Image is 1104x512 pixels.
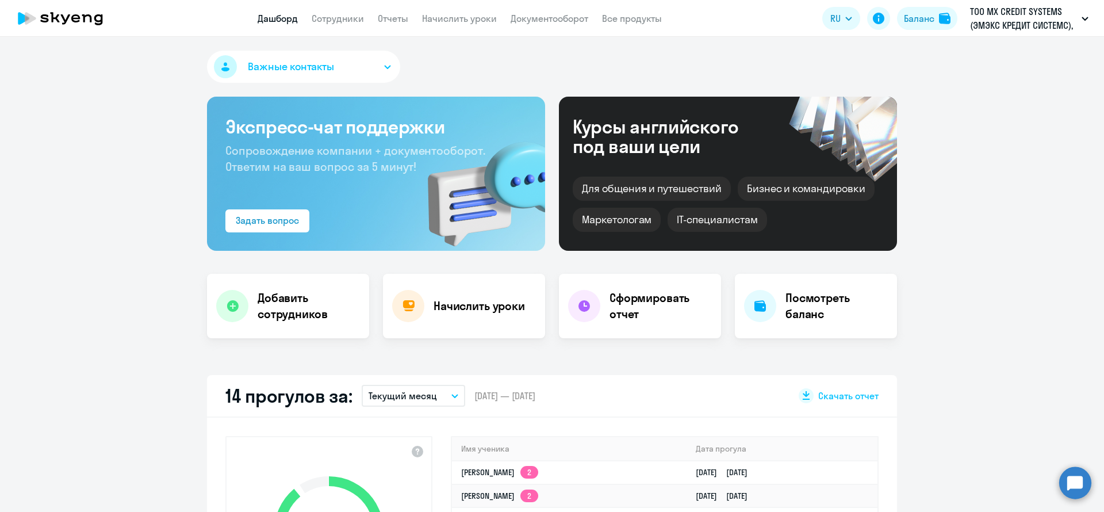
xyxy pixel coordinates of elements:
[520,466,538,479] app-skyeng-badge: 2
[696,467,757,477] a: [DATE][DATE]
[225,384,352,407] h2: 14 прогулов за:
[830,12,841,25] span: RU
[248,59,334,74] span: Важные контакты
[378,13,408,24] a: Отчеты
[687,437,877,461] th: Дата прогула
[904,12,934,25] div: Баланс
[258,13,298,24] a: Дашборд
[258,290,360,322] h4: Добавить сотрудников
[362,385,465,407] button: Текущий месяц
[668,208,766,232] div: IT-специалистам
[474,389,535,402] span: [DATE] — [DATE]
[511,13,588,24] a: Документооборот
[818,389,879,402] span: Скачать отчет
[573,208,661,232] div: Маркетологам
[785,290,888,322] h4: Посмотреть баланс
[822,7,860,30] button: RU
[225,143,485,174] span: Сопровождение компании + документооборот. Ответим на ваш вопрос за 5 минут!
[461,491,538,501] a: [PERSON_NAME]2
[609,290,712,322] h4: Сформировать отчет
[738,177,875,201] div: Бизнес и командировки
[573,117,769,156] div: Курсы английского под ваши цели
[452,437,687,461] th: Имя ученика
[225,115,527,138] h3: Экспресс-чат поддержки
[573,177,731,201] div: Для общения и путешествий
[970,5,1077,32] p: ТОО MX CREDIT SYSTEMS (ЭМЭКС КРЕДИТ СИСТЕМС), Договор (постоплата)
[236,213,299,227] div: Задать вопрос
[696,491,757,501] a: [DATE][DATE]
[369,389,437,403] p: Текущий месяц
[411,121,545,251] img: bg-img
[312,13,364,24] a: Сотрудники
[207,51,400,83] button: Важные контакты
[461,467,538,477] a: [PERSON_NAME]2
[225,209,309,232] button: Задать вопрос
[422,13,497,24] a: Начислить уроки
[897,7,957,30] button: Балансbalance
[964,5,1094,32] button: ТОО MX CREDIT SYSTEMS (ЭМЭКС КРЕДИТ СИСТЕМС), Договор (постоплата)
[434,298,525,314] h4: Начислить уроки
[939,13,950,24] img: balance
[602,13,662,24] a: Все продукты
[520,490,538,502] app-skyeng-badge: 2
